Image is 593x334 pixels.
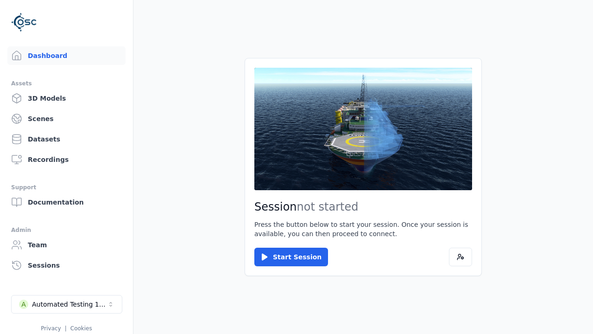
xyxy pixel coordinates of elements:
div: Support [11,182,122,193]
div: Admin [11,225,122,236]
a: Cookies [70,325,92,332]
a: Datasets [7,130,126,148]
span: not started [297,200,359,213]
a: Privacy [41,325,61,332]
a: Dashboard [7,46,126,65]
a: Scenes [7,109,126,128]
img: Logo [11,9,37,35]
span: | [65,325,67,332]
div: Assets [11,78,122,89]
a: Recordings [7,150,126,169]
a: Sessions [7,256,126,275]
h2: Session [254,199,472,214]
button: Start Session [254,248,328,266]
div: Automated Testing 1 - Playwright [32,300,107,309]
a: 3D Models [7,89,126,108]
button: Select a workspace [11,295,122,314]
p: Press the button below to start your session. Once your session is available, you can then procee... [254,220,472,238]
a: Documentation [7,193,126,212]
a: Team [7,236,126,254]
div: A [19,300,28,309]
